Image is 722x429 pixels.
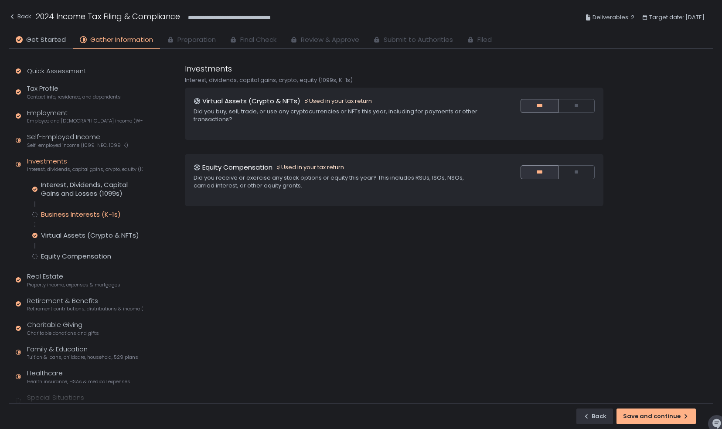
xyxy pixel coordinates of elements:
div: Interest, dividends, capital gains, crypto, equity (1099s, K-1s) [185,76,603,84]
span: Self-employed income (1099-NEC, 1099-K) [27,142,128,149]
button: Back [576,409,613,424]
span: Retirement contributions, distributions & income (1099-R, 5498) [27,306,143,312]
div: Investments [27,157,143,173]
div: Self-Employed Income [27,132,128,149]
span: Target date: [DATE] [649,12,705,23]
div: Retirement & Benefits [27,296,143,313]
div: Back [583,412,606,420]
button: Back [9,10,31,25]
span: Final Check [240,35,276,45]
div: Quick Assessment [27,66,86,76]
span: Contact info, residence, and dependents [27,94,121,100]
span: Submit to Authorities [384,35,453,45]
div: Employment [27,108,143,125]
span: Deliverables: 2 [593,12,634,23]
div: Charitable Giving [27,320,99,337]
button: Save and continue [616,409,696,424]
span: Get Started [26,35,66,45]
span: Employee and [DEMOGRAPHIC_DATA] income (W-2s) [27,118,143,124]
div: Used in your tax return [304,97,372,105]
div: Save and continue [623,412,689,420]
span: Filed [477,35,492,45]
span: Interest, dividends, capital gains, crypto, equity (1099s, K-1s) [27,166,143,173]
div: Business Interests (K-1s) [41,210,121,219]
span: Gather Information [90,35,153,45]
h1: 2024 Income Tax Filing & Compliance [36,10,180,22]
div: Tax Profile [27,84,121,100]
div: Healthcare [27,368,130,385]
span: Property income, expenses & mortgages [27,282,120,288]
div: Real Estate [27,272,120,288]
h1: Investments [185,63,232,75]
span: Charitable donations and gifts [27,330,99,337]
span: Health insurance, HSAs & medical expenses [27,378,130,385]
span: Review & Approve [301,35,359,45]
span: Additional income and deductions [27,402,107,409]
span: Preparation [177,35,216,45]
h1: Equity Compensation [202,163,272,173]
span: Tuition & loans, childcare, household, 529 plans [27,354,138,361]
div: Special Situations [27,393,107,409]
div: Did you buy, sell, trade, or use any cryptocurrencies or NFTs this year, including for payments o... [194,108,486,123]
div: Interest, Dividends, Capital Gains and Losses (1099s) [41,180,143,198]
div: Back [9,11,31,22]
div: Equity Compensation [41,252,111,261]
div: Family & Education [27,344,138,361]
h1: Virtual Assets (Crypto & NFTs) [202,96,300,106]
div: Virtual Assets (Crypto & NFTs) [41,231,139,240]
div: Used in your tax return [276,163,344,171]
div: Did you receive or exercise any stock options or equity this year? This includes RSUs, ISOs, NSOs... [194,174,486,190]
